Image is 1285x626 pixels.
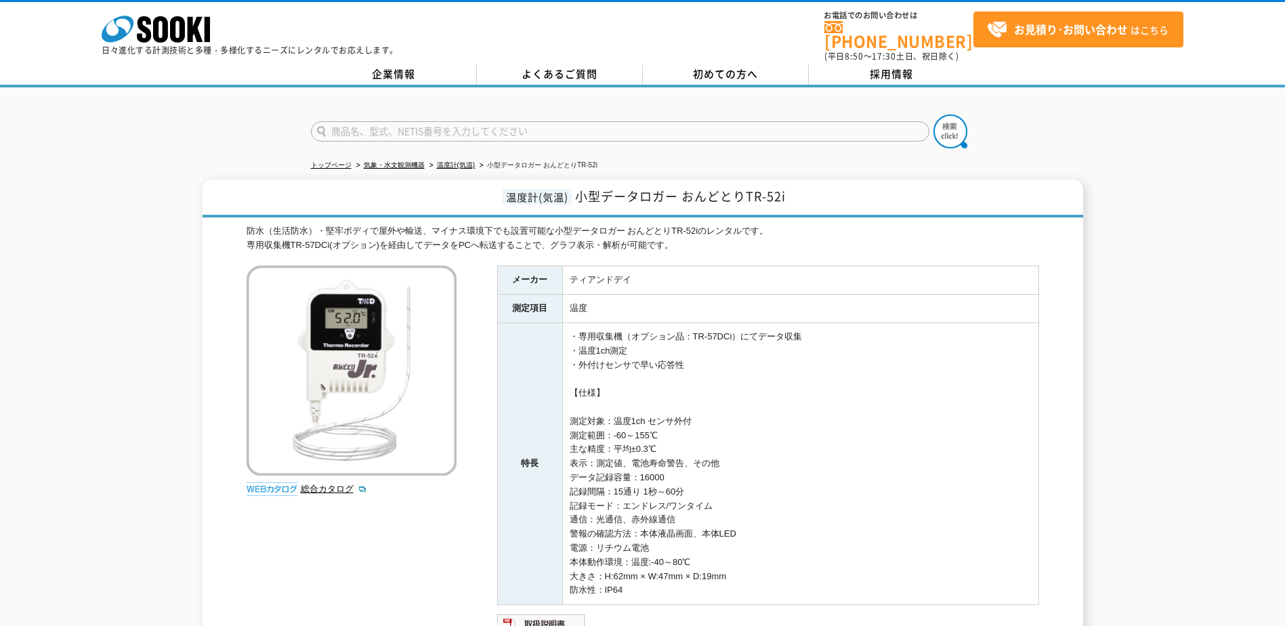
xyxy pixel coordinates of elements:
[503,189,572,205] span: 温度計(気温)
[809,64,975,85] a: 採用情報
[247,224,1039,253] div: 防水（生活防水）・堅牢ボディで屋外や輸送、マイナス環境下でも設置可能な小型データロガー おんどとりTR-52iのレンタルです。 専用収集機TR-57DCi(オプション)を経由してデータをPCへ転...
[477,64,643,85] a: よくあるご質問
[497,323,562,605] th: 特長
[643,64,809,85] a: 初めての方へ
[311,121,929,142] input: 商品名、型式、NETIS番号を入力してください
[562,295,1038,323] td: 温度
[987,20,1168,40] span: はこちら
[824,50,959,62] span: (平日 ～ 土日、祝日除く)
[824,12,973,20] span: お電話でのお問い合わせは
[575,187,786,205] span: 小型データロガー おんどとりTR-52i
[247,482,297,496] img: webカタログ
[693,66,758,81] span: 初めての方へ
[562,323,1038,605] td: ・専用収集機（オプション品：TR-57DCi）にてデータ収集 ・温度1ch測定 ・外付けセンサで早い応答性 【仕様】 測定対象：温度1ch センサ外付 測定範囲：-60～155℃ 主な精度：平均...
[845,50,864,62] span: 8:50
[933,114,967,148] img: btn_search.png
[477,159,597,173] li: 小型データロガー おんどとりTR-52i
[311,64,477,85] a: 企業情報
[1014,21,1128,37] strong: お見積り･お問い合わせ
[311,161,352,169] a: トップページ
[247,266,457,476] img: 小型データロガー おんどとりTR-52i
[437,161,476,169] a: 温度計(気温)
[364,161,425,169] a: 気象・水文観測機器
[497,266,562,295] th: メーカー
[301,484,367,494] a: 総合カタログ
[824,21,973,49] a: [PHONE_NUMBER]
[497,295,562,323] th: 測定項目
[973,12,1183,47] a: お見積り･お問い合わせはこちら
[102,46,398,54] p: 日々進化する計測技術と多種・多様化するニーズにレンタルでお応えします。
[872,50,896,62] span: 17:30
[562,266,1038,295] td: ティアンドデイ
